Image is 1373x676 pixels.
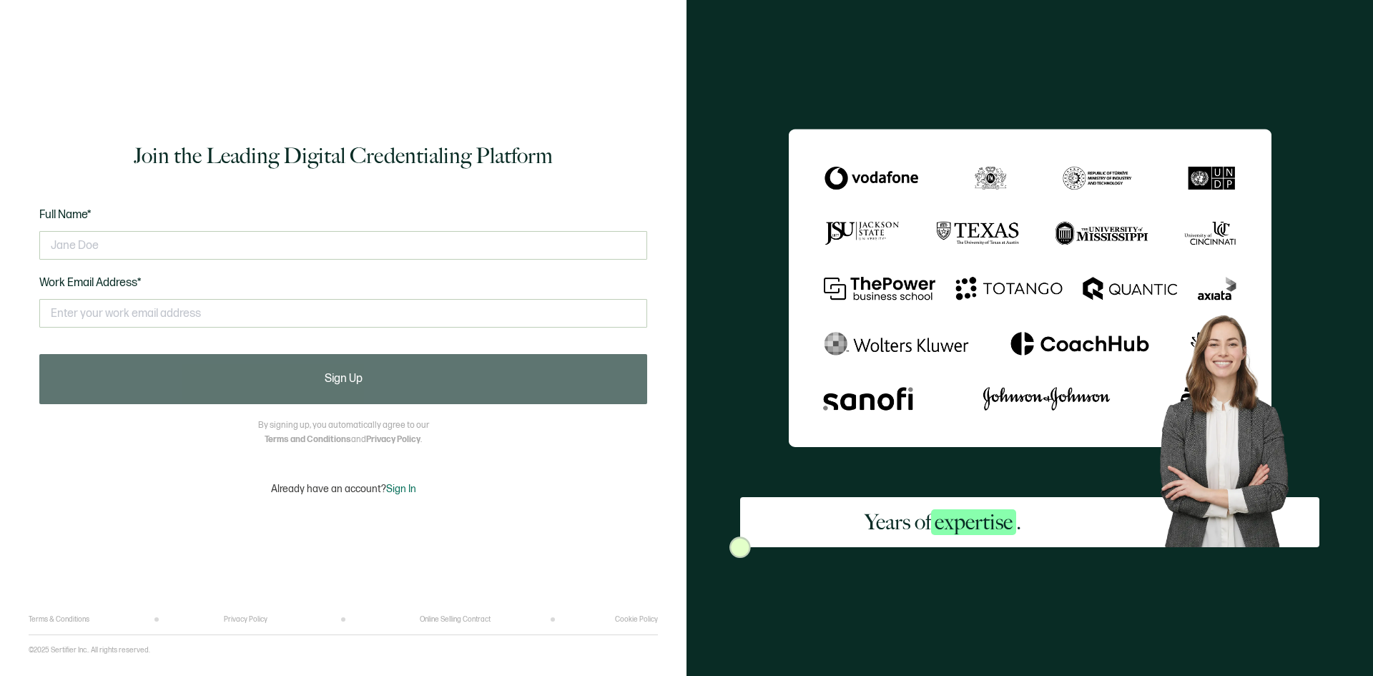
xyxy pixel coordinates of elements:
[789,129,1271,447] img: Sertifier Signup - Years of <span class="strong-h">expertise</span>.
[39,354,647,404] button: Sign Up
[420,615,491,624] a: Online Selling Contract
[39,231,647,260] input: Jane Doe
[1146,303,1319,547] img: Sertifier Signup - Years of <span class="strong-h">expertise</span>. Hero
[325,373,363,385] span: Sign Up
[29,646,150,655] p: ©2025 Sertifier Inc.. All rights reserved.
[931,509,1016,535] span: expertise
[224,615,267,624] a: Privacy Policy
[386,483,416,495] span: Sign In
[271,483,416,495] p: Already have an account?
[39,276,142,290] span: Work Email Address*
[865,508,1021,537] h2: Years of .
[29,615,89,624] a: Terms & Conditions
[134,142,553,170] h1: Join the Leading Digital Credentialing Platform
[39,299,647,328] input: Enter your work email address
[729,537,751,558] img: Sertifier Signup
[366,434,420,445] a: Privacy Policy
[615,615,658,624] a: Cookie Policy
[258,418,429,447] p: By signing up, you automatically agree to our and .
[39,208,92,222] span: Full Name*
[265,434,351,445] a: Terms and Conditions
